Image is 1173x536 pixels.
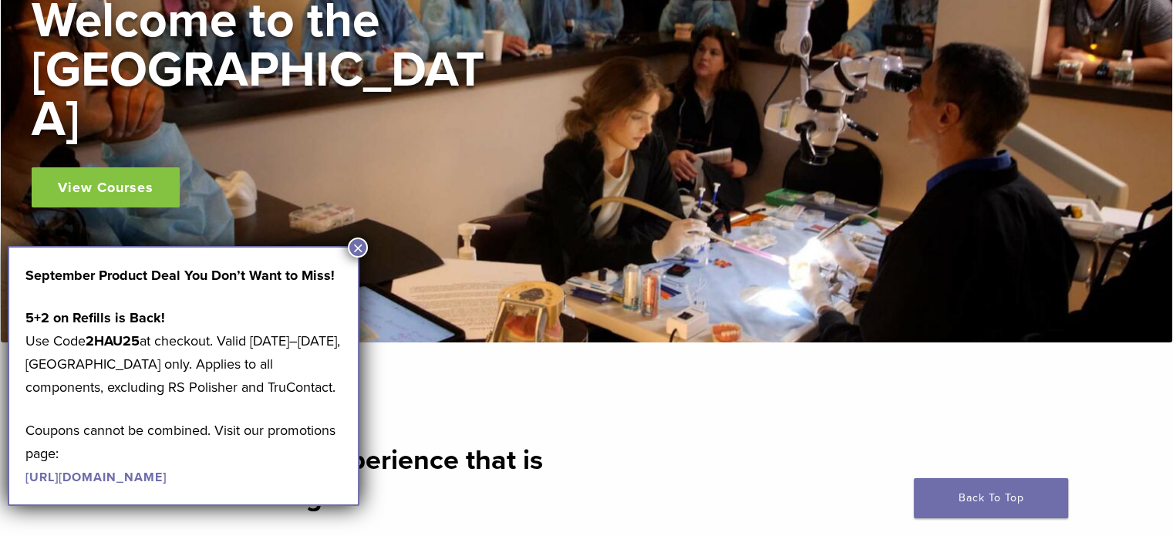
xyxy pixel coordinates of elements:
[25,267,335,284] strong: September Product Deal You Don’t Want to Miss!
[25,419,342,488] p: Coupons cannot be combined. Visit our promotions page:
[914,478,1068,518] a: Back To Top
[25,306,342,399] p: Use Code at checkout. Valid [DATE]–[DATE], [GEOGRAPHIC_DATA] only. Applies to all components, exc...
[32,167,180,207] a: View Courses
[25,309,165,326] strong: 5+2 on Refills is Back!
[348,238,368,258] button: Close
[25,470,167,485] a: [URL][DOMAIN_NAME]
[86,332,140,349] strong: 2HAU25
